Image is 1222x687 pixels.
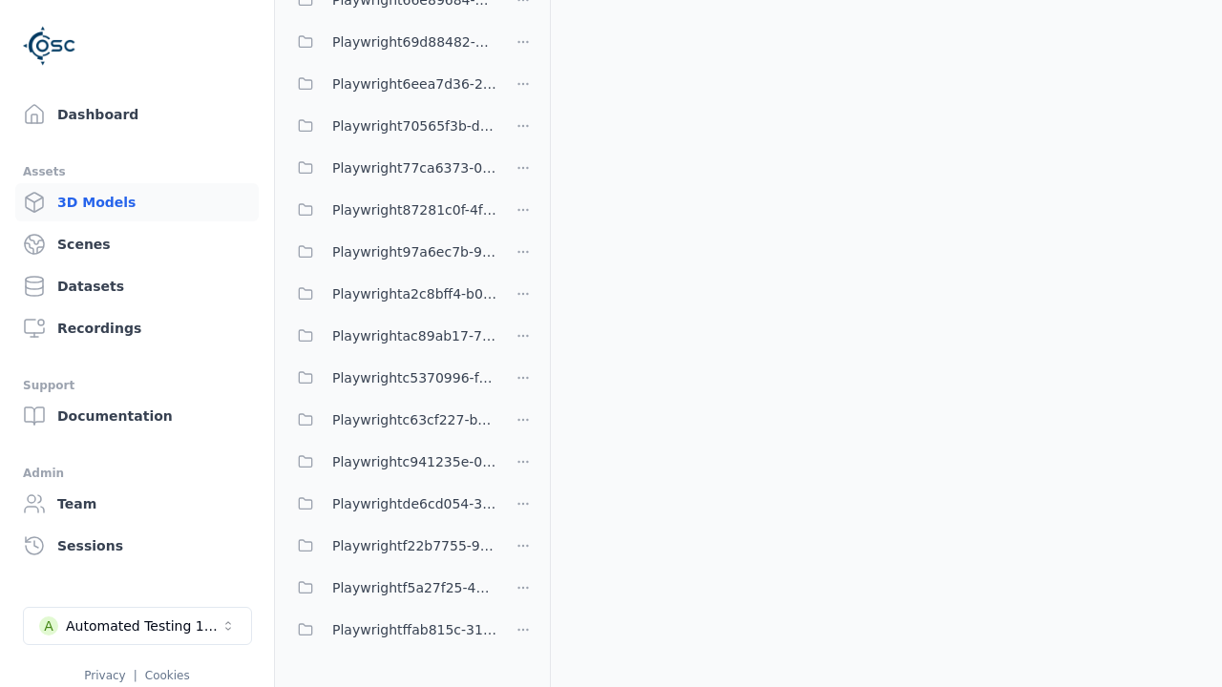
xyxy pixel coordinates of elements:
[39,616,58,635] div: A
[84,669,125,682] a: Privacy
[286,23,496,61] button: Playwright69d88482-dad[DEMOGRAPHIC_DATA]-4eb6-a4d2-d615fe0eea50
[286,401,496,439] button: Playwrightc63cf227-b350-41d0-b87c-414ab19a80cd
[332,198,496,221] span: Playwright87281c0f-4f4a-4173-bef9-420ef006671d
[134,669,137,682] span: |
[15,527,259,565] a: Sessions
[286,107,496,145] button: Playwright70565f3b-d1cd-451e-b08a-b6e5d72db463
[23,462,251,485] div: Admin
[332,73,496,95] span: Playwright6eea7d36-2bfb-4c23-8a5c-c23a2aced77e
[286,275,496,313] button: Playwrighta2c8bff4-b0e8-4fa5-90bf-e604fce5bc4d
[286,569,496,607] button: Playwrightf5a27f25-4b21-40df-860f-4385a207a8a6
[332,31,496,53] span: Playwright69d88482-dad[DEMOGRAPHIC_DATA]-4eb6-a4d2-d615fe0eea50
[286,65,496,103] button: Playwright6eea7d36-2bfb-4c23-8a5c-c23a2aced77e
[286,233,496,271] button: Playwright97a6ec7b-9dec-45d7-98ef-5e87a5181b08
[286,527,496,565] button: Playwrightf22b7755-9f13-4c77-9466-1ba9964cd8f7
[23,160,251,183] div: Assets
[15,225,259,263] a: Scenes
[15,95,259,134] a: Dashboard
[332,408,496,431] span: Playwrightc63cf227-b350-41d0-b87c-414ab19a80cd
[286,611,496,649] button: Playwrightffab815c-3132-4ca9-9321-41b7911218bf
[332,534,496,557] span: Playwrightf22b7755-9f13-4c77-9466-1ba9964cd8f7
[23,607,252,645] button: Select a workspace
[332,240,496,263] span: Playwright97a6ec7b-9dec-45d7-98ef-5e87a5181b08
[332,156,496,179] span: Playwright77ca6373-0445-4913-acf3-974fd38ef685
[15,267,259,305] a: Datasets
[23,19,76,73] img: Logo
[286,191,496,229] button: Playwright87281c0f-4f4a-4173-bef9-420ef006671d
[332,450,496,473] span: Playwrightc941235e-0b6c-43b1-9b5f-438aa732d279
[15,397,259,435] a: Documentation
[286,443,496,481] button: Playwrightc941235e-0b6c-43b1-9b5f-438aa732d279
[332,618,496,641] span: Playwrightffab815c-3132-4ca9-9321-41b7911218bf
[332,324,496,347] span: Playwrightac89ab17-7bbd-4282-bb63-b897c0b85846
[286,149,496,187] button: Playwright77ca6373-0445-4913-acf3-974fd38ef685
[332,576,496,599] span: Playwrightf5a27f25-4b21-40df-860f-4385a207a8a6
[286,485,496,523] button: Playwrightde6cd054-3529-4dff-b662-7b152dabda49
[286,359,496,397] button: Playwrightc5370996-fc8e-4363-a68c-af44e6d577c9
[15,485,259,523] a: Team
[15,309,259,347] a: Recordings
[66,616,221,635] div: Automated Testing 1 - Playwright
[23,374,251,397] div: Support
[145,669,190,682] a: Cookies
[332,366,496,389] span: Playwrightc5370996-fc8e-4363-a68c-af44e6d577c9
[332,492,496,515] span: Playwrightde6cd054-3529-4dff-b662-7b152dabda49
[286,317,496,355] button: Playwrightac89ab17-7bbd-4282-bb63-b897c0b85846
[332,114,496,137] span: Playwright70565f3b-d1cd-451e-b08a-b6e5d72db463
[332,282,496,305] span: Playwrighta2c8bff4-b0e8-4fa5-90bf-e604fce5bc4d
[15,183,259,221] a: 3D Models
